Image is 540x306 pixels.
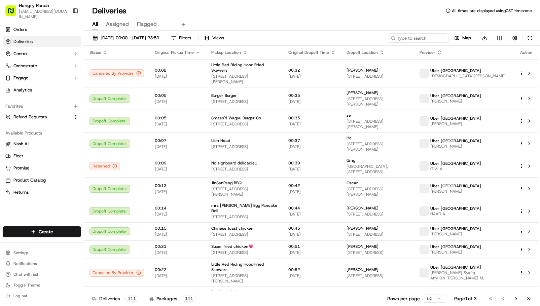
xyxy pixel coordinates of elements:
span: 00:02 [155,68,201,73]
span: [STREET_ADDRESS] [211,99,278,104]
span: 00:21 [155,244,201,249]
span: [DATE] [155,189,201,194]
span: [PERSON_NAME] [430,99,481,104]
span: ze [347,113,351,118]
span: [STREET_ADDRESS] [347,273,409,278]
span: Filters [179,35,192,41]
span: [STREET_ADDRESS] [211,250,278,255]
button: Refund Requests [3,112,81,122]
button: Filters [168,33,195,43]
span: Fleet [13,153,23,159]
span: [PERSON_NAME] [430,250,481,255]
span: [DATE] [155,74,201,79]
span: Chinese toast chicken [211,226,253,231]
span: Orchestrate [13,63,37,69]
span: Oscar [347,180,358,186]
span: 00:05 [155,93,201,98]
span: 00:51 [288,244,336,249]
span: Assigned [106,20,129,28]
button: Log out [3,291,81,301]
a: Analytics [3,85,81,95]
button: Canceled By Provider [89,269,144,277]
span: [DATE] [155,273,201,278]
span: Uber [GEOGRAPHIC_DATA] [430,226,481,231]
span: Refund Requests [13,114,47,120]
span: Settings [13,250,29,256]
a: Promise [5,165,78,171]
span: [STREET_ADDRESS] [211,232,278,237]
span: [STREET_ADDRESS] [211,121,278,127]
span: Views [212,35,224,41]
span: [DATE] [155,212,201,217]
span: 00:39 [288,160,336,166]
button: Orchestrate [3,61,81,71]
span: [PERSON_NAME] Syafiq Affy Bin [PERSON_NAME] M. [430,270,508,281]
span: 00:35 [288,93,336,98]
span: Log out [13,293,27,299]
span: [DATE] [155,121,201,127]
span: [DATE] [155,232,201,237]
span: JinSanPang BBQ [211,180,242,186]
div: Packages [149,295,195,302]
span: Uber [GEOGRAPHIC_DATA] [430,161,481,166]
span: [DATE] [288,189,336,194]
span: HAAD A. [430,211,481,217]
span: [DATE] [155,166,201,172]
button: [EMAIL_ADDRESS][DOMAIN_NAME] [19,9,67,20]
span: [PERSON_NAME] [347,205,379,211]
span: 00:09 [155,160,201,166]
button: Hungry Panda[EMAIL_ADDRESS][DOMAIN_NAME] [3,3,70,19]
span: 00:37 [288,138,336,143]
span: 00:32 [288,68,336,73]
button: Canceled By Provider [89,69,144,77]
span: 00:05 [155,115,201,121]
span: [PERSON_NAME] [347,226,379,231]
input: Type to search [388,33,448,43]
span: [GEOGRAPHIC_DATA], [STREET_ADDRESS] [347,164,409,175]
span: [PERSON_NAME] [430,121,481,126]
span: [PERSON_NAME] [430,231,481,237]
div: Action [519,50,533,55]
div: Returned [89,162,120,170]
p: Rows per page [387,295,420,302]
button: Returns [3,187,81,198]
div: Page 1 of 3 [454,295,477,302]
span: Uber [GEOGRAPHIC_DATA] [430,138,481,144]
button: Fleet [3,151,81,161]
span: Lion Head [211,138,230,143]
span: Uber [GEOGRAPHIC_DATA] [430,183,481,189]
span: He [347,135,352,141]
span: Smash'd Wagyu Burger Co [211,115,261,121]
span: Uber [GEOGRAPHIC_DATA] [430,116,481,121]
button: Settings [3,248,81,258]
span: [STREET_ADDRESS][PERSON_NAME] [347,186,409,197]
span: [STREET_ADDRESS] [347,232,409,237]
span: [DATE] [288,232,336,237]
span: 00:14 [155,205,201,211]
span: Returns [13,189,29,195]
a: Refund Requests [5,114,70,120]
span: Engage [13,75,28,81]
span: mrs [PERSON_NAME] Egg Pancake Roll [211,203,278,214]
span: [PERSON_NAME] [430,144,481,149]
a: Orders [3,24,81,35]
span: Product Catalog [13,177,46,183]
span: Uber [GEOGRAPHIC_DATA] [430,206,481,211]
span: [STREET_ADDRESS][PERSON_NAME] [211,186,278,197]
span: [DATE] [288,212,336,217]
span: Uber [GEOGRAPHIC_DATA] [430,265,481,270]
button: Engage [3,73,81,83]
span: [STREET_ADDRESS][PERSON_NAME] [211,273,278,284]
span: [PERSON_NAME] [347,244,379,249]
span: [DATE] [288,121,336,127]
span: 00:52 [288,267,336,272]
span: [STREET_ADDRESS] [347,212,409,217]
span: 00:07 [155,138,201,143]
button: Control [3,48,81,59]
span: [PERSON_NAME] [347,90,379,95]
span: [STREET_ADDRESS] [347,74,409,79]
button: Hungry Panda [19,2,49,9]
span: Create [39,228,53,235]
span: Uber [GEOGRAPHIC_DATA] [430,93,481,99]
